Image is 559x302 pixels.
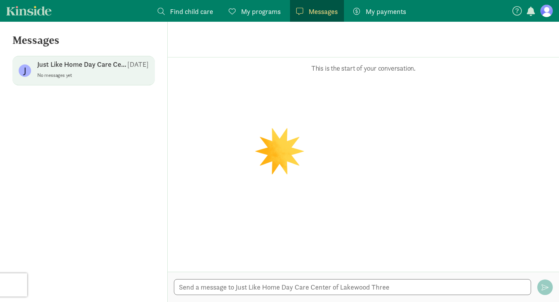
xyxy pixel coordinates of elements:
a: Kinside [6,6,52,16]
span: Messages [309,6,338,17]
p: [DATE] [127,60,149,69]
p: This is the start of your conversation. [179,64,547,73]
p: No messages yet [37,72,149,78]
span: My programs [241,6,281,17]
p: Just Like Home Day Care Center of [GEOGRAPHIC_DATA] Three [37,60,127,69]
span: Find child care [170,6,213,17]
span: My payments [366,6,406,17]
figure: J [19,64,31,77]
